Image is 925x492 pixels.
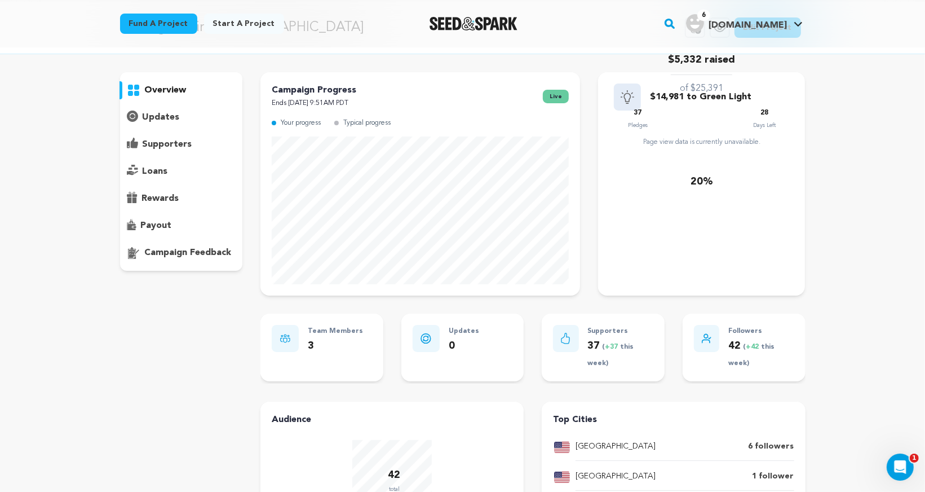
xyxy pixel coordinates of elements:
[145,84,187,97] p: overview
[668,52,735,68] p: $5,332 raised
[143,138,192,151] p: supporters
[684,12,805,36] span: Hrproductions.Studio's Profile
[709,21,787,30] span: [DOMAIN_NAME]
[120,81,243,99] button: overview
[141,219,172,232] p: payout
[120,135,243,153] button: supporters
[684,12,805,32] a: Hrproductions.Studio's Profile
[343,117,391,130] p: Typical progress
[143,111,180,124] p: updates
[634,107,641,120] p: 37
[120,244,243,262] button: campaign feedback
[686,14,787,32] div: Hrproductions.Studio's Profile
[887,454,914,481] iframe: Intercom live chat
[728,344,774,367] span: ( this week)
[588,338,653,371] p: 37
[449,325,479,338] p: Updates
[308,338,363,354] p: 3
[753,470,794,484] p: 1 follower
[204,14,284,34] a: Start a project
[145,246,232,260] p: campaign feedback
[749,440,794,454] p: 6 followers
[388,467,401,484] p: 42
[605,344,621,350] span: +37
[576,440,656,454] p: [GEOGRAPHIC_DATA]
[680,82,723,95] p: of $25,391
[609,138,794,147] div: Page view data is currently unavailable.
[650,90,751,104] p: $14,981 to Green Light
[272,84,356,97] p: Campaign Progress
[142,192,179,205] p: rewards
[753,120,776,131] p: Days Left
[449,338,479,354] p: 0
[308,325,363,338] p: Team Members
[588,325,653,338] p: Supporters
[430,17,518,30] img: Seed&Spark Logo Dark Mode
[281,117,321,130] p: Your progress
[686,14,704,32] img: user.png
[272,413,512,427] h4: Audience
[120,108,243,126] button: updates
[628,120,648,131] p: Pledges
[120,217,243,235] button: payout
[120,14,197,34] a: Fund a project
[728,338,794,371] p: 42
[760,107,768,120] p: 28
[746,344,761,350] span: +42
[691,174,713,190] p: 20%
[576,470,656,484] p: [GEOGRAPHIC_DATA]
[543,90,569,103] span: live
[143,165,168,178] p: loans
[120,162,243,181] button: loans
[728,325,794,338] p: Followers
[588,344,634,367] span: ( this week)
[120,190,243,208] button: rewards
[430,17,518,30] a: Seed&Spark Homepage
[272,97,356,110] p: Ends [DATE] 9:51AM PDT
[910,454,919,463] span: 1
[553,413,794,427] h4: Top Cities
[697,10,710,21] span: 6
